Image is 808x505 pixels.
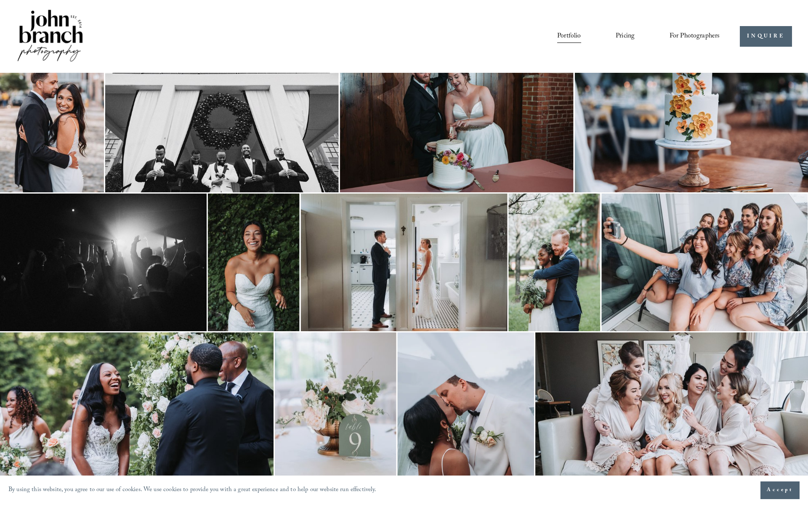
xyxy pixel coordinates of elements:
[508,194,600,331] img: A bride and groom embrace outdoors, smiling; the bride holds a green bouquet, and the groom wears...
[208,194,300,331] img: Smiling bride in strapless white dress with green leafy background.
[670,30,720,43] span: For Photographers
[301,194,508,331] img: A bride in a white dress and a groom in a suit preparing in adjacent rooms with a bathroom and ki...
[16,8,84,65] img: John Branch IV Photography
[557,29,581,44] a: Portfolio
[340,37,574,192] img: A couple is playfully cutting their wedding cake. The bride is wearing a white strapless gown, an...
[760,481,800,499] button: Accept
[8,484,377,497] p: By using this website, you agree to our use of cookies. We use cookies to provide you with a grea...
[670,29,720,44] a: folder dropdown
[105,37,339,192] img: Group of men in tuxedos standing under a large wreath on a building's entrance.
[616,29,635,44] a: Pricing
[740,26,792,47] a: INQUIRE
[767,486,793,494] span: Accept
[601,194,808,331] img: A group of women in matching pajamas taking a selfie on a balcony, smiling and posing together.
